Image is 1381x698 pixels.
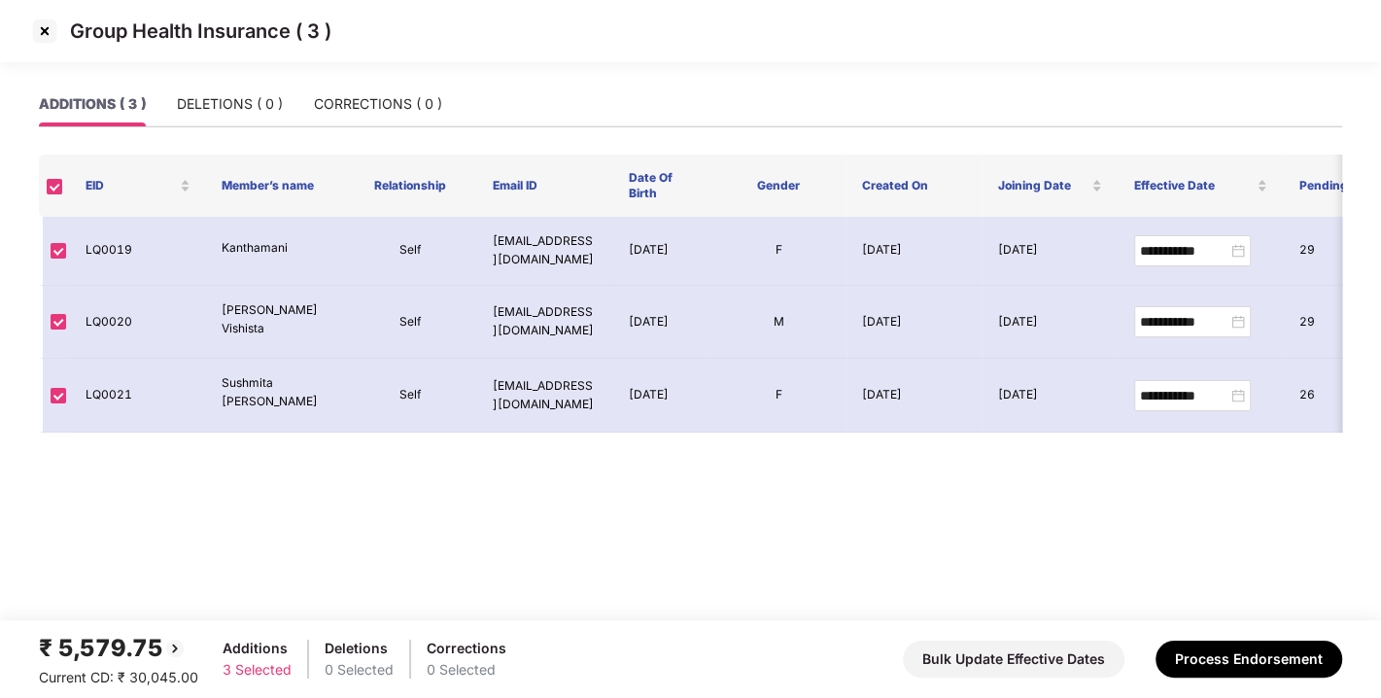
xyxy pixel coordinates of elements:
img: svg+xml;base64,PHN2ZyBpZD0iQmFjay0yMHgyMCIgeG1sbnM9Imh0dHA6Ly93d3cudzMub3JnLzIwMDAvc3ZnIiB3aWR0aD... [163,637,187,660]
th: Email ID [477,155,613,217]
div: 0 Selected [427,659,506,681]
p: [PERSON_NAME] Vishista [222,301,327,338]
td: [DATE] [983,286,1119,360]
img: svg+xml;base64,PHN2ZyBpZD0iQ3Jvc3MtMzJ4MzIiIHhtbG5zPSJodHRwOi8vd3d3LnczLm9yZy8yMDAwL3N2ZyIgd2lkdG... [29,16,60,47]
td: [EMAIL_ADDRESS][DOMAIN_NAME] [477,359,613,433]
div: 3 Selected [223,659,292,681]
td: Self [342,359,478,433]
td: Self [342,217,478,286]
td: [DATE] [613,286,710,360]
td: [DATE] [846,359,983,433]
div: 0 Selected [325,659,394,681]
td: LQ0020 [70,286,206,360]
div: Corrections [427,638,506,659]
td: LQ0019 [70,217,206,286]
td: [DATE] [983,359,1119,433]
th: Relationship [342,155,478,217]
td: [DATE] [613,359,710,433]
div: DELETIONS ( 0 ) [177,93,283,115]
td: Self [342,286,478,360]
th: Joining Date [983,155,1119,217]
button: Bulk Update Effective Dates [903,641,1124,678]
th: EID [70,155,206,217]
button: Process Endorsement [1156,641,1342,678]
td: [DATE] [846,286,983,360]
div: ₹ 5,579.75 [39,630,198,667]
div: ADDITIONS ( 3 ) [39,93,146,115]
td: M [710,286,846,360]
th: Gender [710,155,846,217]
td: [DATE] [983,217,1119,286]
th: Created On [846,155,983,217]
th: Member’s name [206,155,342,217]
th: Effective Date [1118,155,1283,217]
td: [EMAIL_ADDRESS][DOMAIN_NAME] [477,217,613,286]
th: Date Of Birth [613,155,710,217]
div: CORRECTIONS ( 0 ) [314,93,442,115]
div: Deletions [325,638,394,659]
p: Sushmita [PERSON_NAME] [222,374,327,411]
span: EID [86,178,176,193]
td: [EMAIL_ADDRESS][DOMAIN_NAME] [477,286,613,360]
p: Kanthamani [222,239,327,258]
td: [DATE] [846,217,983,286]
span: Current CD: ₹ 30,045.00 [39,669,198,685]
td: F [710,217,846,286]
td: LQ0021 [70,359,206,433]
span: Joining Date [998,178,1088,193]
td: F [710,359,846,433]
td: [DATE] [613,217,710,286]
div: Additions [223,638,292,659]
span: Effective Date [1133,178,1253,193]
p: Group Health Insurance ( 3 ) [70,19,331,43]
